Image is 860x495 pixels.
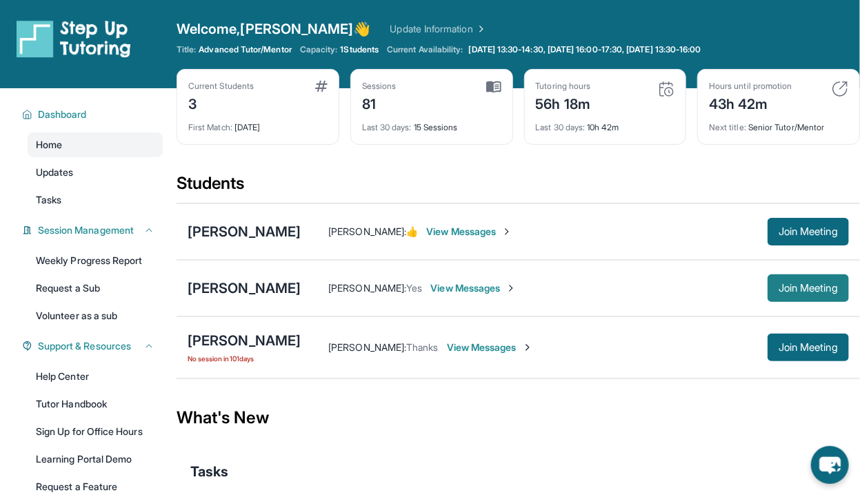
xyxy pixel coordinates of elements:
[32,223,154,237] button: Session Management
[28,188,163,212] a: Tasks
[426,225,512,239] span: View Messages
[177,172,860,203] div: Students
[362,114,501,133] div: 15 Sessions
[188,279,301,298] div: [PERSON_NAME]
[469,44,701,55] span: [DATE] 13:30-14:30, [DATE] 16:00-17:30, [DATE] 13:30-16:00
[188,353,301,364] span: No session in 101 days
[390,22,487,36] a: Update Information
[188,222,301,241] div: [PERSON_NAME]
[406,341,438,353] span: Thanks
[38,108,87,121] span: Dashboard
[406,282,422,294] span: Yes
[341,44,379,55] span: 1 Students
[779,343,838,352] span: Join Meeting
[536,92,591,114] div: 56h 18m
[188,331,301,350] div: [PERSON_NAME]
[709,81,792,92] div: Hours until promotion
[177,44,196,55] span: Title:
[473,22,487,36] img: Chevron Right
[486,81,501,93] img: card
[28,303,163,328] a: Volunteer as a sub
[501,226,512,237] img: Chevron-Right
[36,193,61,207] span: Tasks
[28,447,163,472] a: Learning Portal Demo
[506,283,517,294] img: Chevron-Right
[17,19,131,58] img: logo
[362,81,397,92] div: Sessions
[431,281,517,295] span: View Messages
[328,341,406,353] span: [PERSON_NAME] :
[709,122,746,132] span: Next title :
[522,342,533,353] img: Chevron-Right
[28,248,163,273] a: Weekly Progress Report
[709,92,792,114] div: 43h 42m
[536,81,591,92] div: Tutoring hours
[188,122,232,132] span: First Match :
[36,138,62,152] span: Home
[28,392,163,416] a: Tutor Handbook
[177,387,860,448] div: What's New
[38,223,134,237] span: Session Management
[315,81,328,92] img: card
[38,339,131,353] span: Support & Resources
[779,284,838,292] span: Join Meeting
[658,81,674,97] img: card
[466,44,704,55] a: [DATE] 13:30-14:30, [DATE] 16:00-17:30, [DATE] 13:30-16:00
[709,114,848,133] div: Senior Tutor/Mentor
[28,160,163,185] a: Updates
[32,108,154,121] button: Dashboard
[328,282,406,294] span: [PERSON_NAME] :
[362,92,397,114] div: 81
[28,419,163,444] a: Sign Up for Office Hours
[768,218,849,245] button: Join Meeting
[300,44,338,55] span: Capacity:
[768,334,849,361] button: Join Meeting
[32,339,154,353] button: Support & Resources
[36,165,74,179] span: Updates
[536,122,586,132] span: Last 30 days :
[28,364,163,389] a: Help Center
[328,225,406,237] span: [PERSON_NAME] :
[768,274,849,302] button: Join Meeting
[177,19,371,39] span: Welcome, [PERSON_NAME] 👋
[188,92,254,114] div: 3
[188,114,328,133] div: [DATE]
[832,81,848,97] img: card
[811,446,849,484] button: chat-button
[362,122,412,132] span: Last 30 days :
[406,225,418,237] span: 👍
[28,276,163,301] a: Request a Sub
[536,114,675,133] div: 10h 42m
[190,462,228,481] span: Tasks
[28,132,163,157] a: Home
[447,341,533,354] span: View Messages
[199,44,291,55] span: Advanced Tutor/Mentor
[188,81,254,92] div: Current Students
[779,228,838,236] span: Join Meeting
[387,44,463,55] span: Current Availability:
